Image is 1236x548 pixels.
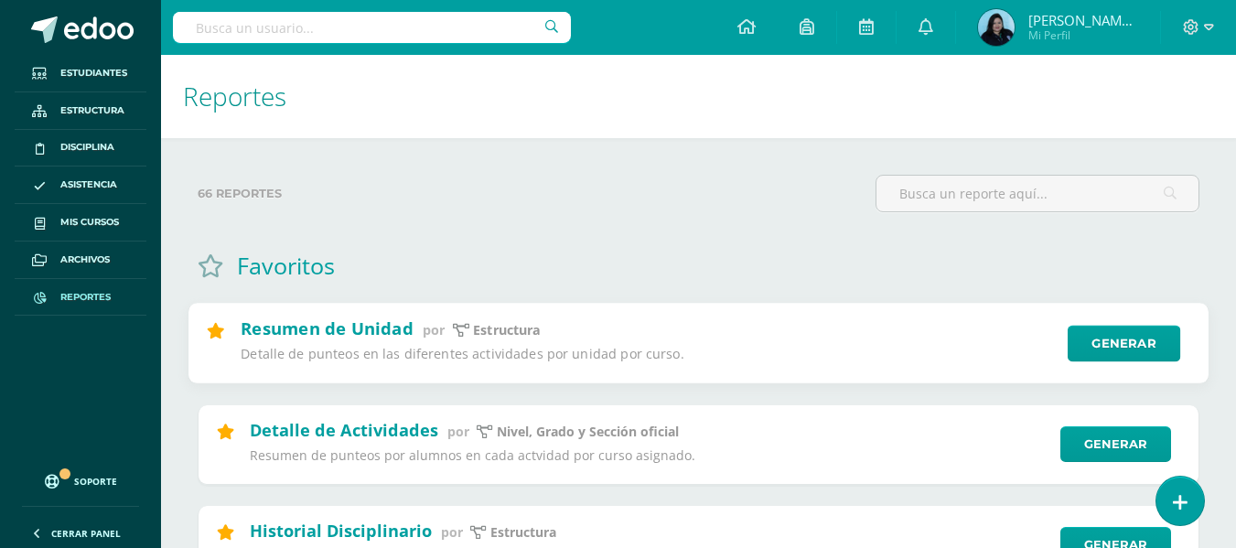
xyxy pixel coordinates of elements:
[15,242,146,279] a: Archivos
[250,520,432,542] h2: Historial Disciplinario
[183,79,286,113] span: Reportes
[250,447,1048,464] p: Resumen de punteos por alumnos en cada actvidad por curso asignado.
[497,424,679,440] p: Nivel, Grado y Sección oficial
[441,523,463,541] span: por
[60,177,117,192] span: Asistencia
[978,9,1015,46] img: 7cb9ebd05b140000fdc9db502d26292e.png
[1028,11,1138,29] span: [PERSON_NAME][DATE]
[876,176,1198,211] input: Busca un reporte aquí...
[15,55,146,92] a: Estudiantes
[423,321,445,338] span: por
[60,215,119,230] span: Mis cursos
[15,130,146,167] a: Disciplina
[60,140,114,155] span: Disciplina
[198,175,861,212] label: 66 reportes
[60,253,110,267] span: Archivos
[15,279,146,317] a: Reportes
[1068,326,1180,362] a: Generar
[15,204,146,242] a: Mis cursos
[473,322,540,339] p: estructura
[15,167,146,204] a: Asistencia
[241,346,1055,363] p: Detalle de punteos en las diferentes actividades por unidad por curso.
[60,290,111,305] span: Reportes
[1060,426,1171,462] a: Generar
[241,317,414,339] h2: Resumen de Unidad
[60,103,124,118] span: Estructura
[22,457,139,501] a: Soporte
[15,92,146,130] a: Estructura
[447,423,469,440] span: por
[60,66,127,81] span: Estudiantes
[173,12,571,43] input: Busca un usuario...
[490,524,556,541] p: Estructura
[51,527,121,540] span: Cerrar panel
[250,419,438,441] h2: Detalle de Actividades
[237,250,335,281] h1: Favoritos
[1028,27,1138,43] span: Mi Perfil
[74,475,117,488] span: Soporte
